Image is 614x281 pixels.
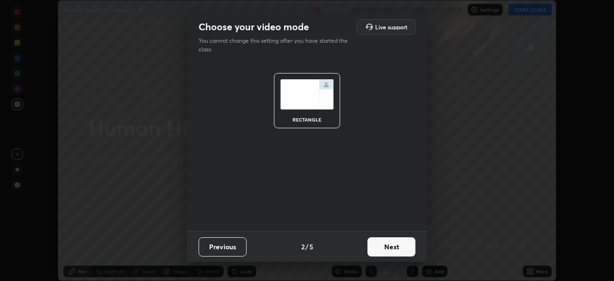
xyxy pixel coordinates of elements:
[375,24,407,30] h5: Live support
[306,242,308,252] h4: /
[199,37,354,54] p: You cannot change this setting after you have started the class
[367,237,415,257] button: Next
[301,242,305,252] h4: 2
[280,79,334,110] img: normalScreenIcon.ae25ed63.svg
[199,21,309,33] h2: Choose your video mode
[309,242,313,252] h4: 5
[199,237,247,257] button: Previous
[288,117,326,122] div: rectangle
